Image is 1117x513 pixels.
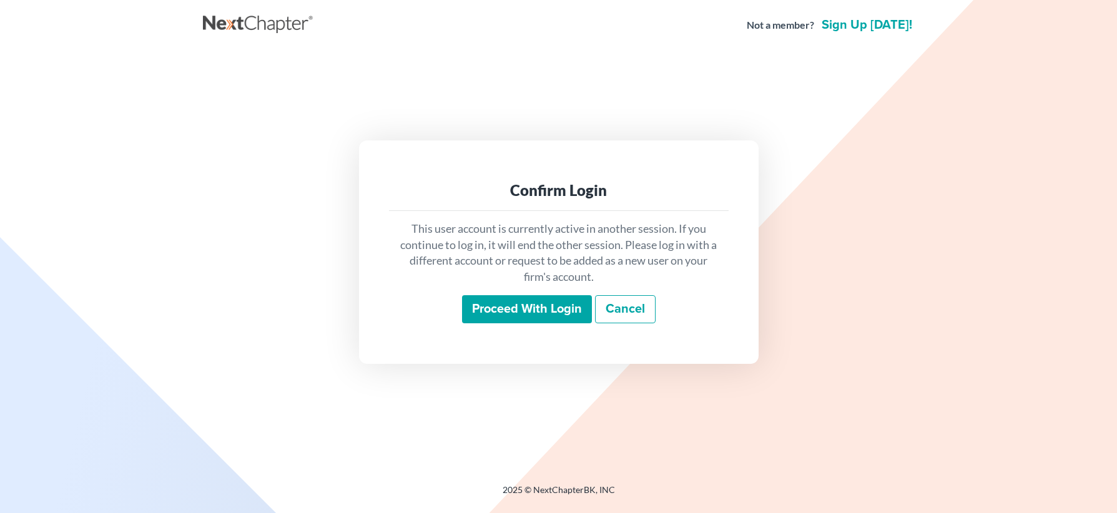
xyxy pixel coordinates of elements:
div: Confirm Login [399,180,719,200]
p: This user account is currently active in another session. If you continue to log in, it will end ... [399,221,719,285]
input: Proceed with login [462,295,592,324]
strong: Not a member? [747,18,814,32]
a: Cancel [595,295,656,324]
a: Sign up [DATE]! [819,19,915,31]
div: 2025 © NextChapterBK, INC [203,484,915,506]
